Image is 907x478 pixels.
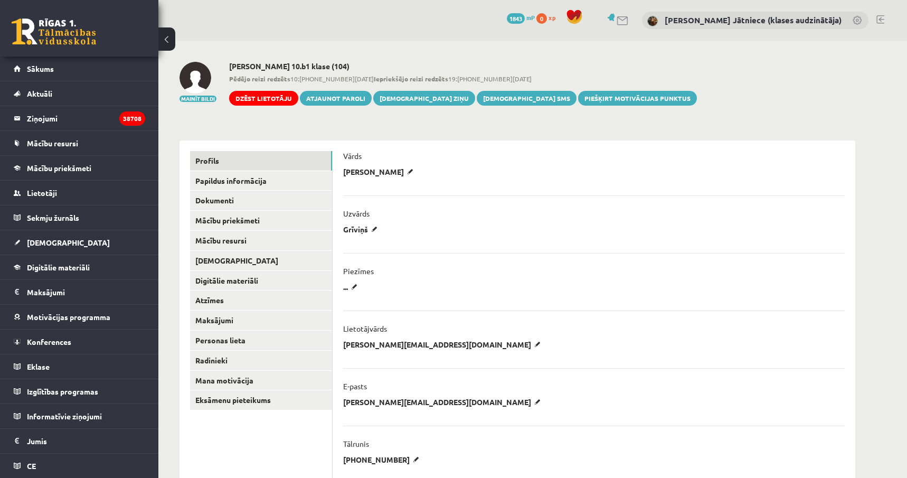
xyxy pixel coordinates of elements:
a: CE [14,454,145,478]
a: Sākums [14,57,145,81]
b: Pēdējo reizi redzēts [229,74,290,83]
span: Jumis [27,436,47,446]
a: Konferences [14,330,145,354]
a: Informatīvie ziņojumi [14,404,145,428]
a: 1843 mP [507,13,535,22]
span: Izglītības programas [27,387,98,396]
p: ... [343,282,361,292]
span: mP [526,13,535,22]
p: [PHONE_NUMBER] [343,455,423,464]
span: Konferences [27,337,71,346]
a: Mācību priekšmeti [14,156,145,180]
span: Mācību resursi [27,138,78,148]
a: 0 xp [536,13,561,22]
p: E-pasts [343,381,367,391]
span: Mācību priekšmeti [27,163,91,173]
a: [DEMOGRAPHIC_DATA] ziņu [373,91,475,106]
a: Eklase [14,354,145,379]
a: Maksājumi [14,280,145,304]
a: Atjaunot paroli [300,91,372,106]
a: Atzīmes [190,290,332,310]
a: Papildus informācija [190,171,332,191]
p: Grīviņš [343,224,381,234]
span: Informatīvie ziņojumi [27,411,102,421]
a: Lietotāji [14,181,145,205]
b: Iepriekšējo reizi redzēts [374,74,448,83]
p: Tālrunis [343,439,369,448]
a: Maksājumi [190,311,332,330]
a: Aktuāli [14,81,145,106]
i: 38708 [119,111,145,126]
legend: Ziņojumi [27,106,145,130]
a: Jumis [14,429,145,453]
a: [PERSON_NAME] Jātniece (klases audzinātāja) [665,15,842,25]
span: Sākums [27,64,54,73]
p: [PERSON_NAME][EMAIL_ADDRESS][DOMAIN_NAME] [343,397,544,407]
span: xp [549,13,555,22]
span: 1843 [507,13,525,24]
a: Rīgas 1. Tālmācības vidusskola [12,18,96,45]
a: Dokumenti [190,191,332,210]
h2: [PERSON_NAME] 10.b1 klase (104) [229,62,697,71]
img: Anda Laine Jātniece (klases audzinātāja) [647,16,658,26]
a: Sekmju žurnāls [14,205,145,230]
a: Mācību resursi [190,231,332,250]
a: Digitālie materiāli [14,255,145,279]
a: Ziņojumi38708 [14,106,145,130]
p: [PERSON_NAME][EMAIL_ADDRESS][DOMAIN_NAME] [343,340,544,349]
p: Vārds [343,151,362,161]
a: Personas lieta [190,331,332,350]
a: Digitālie materiāli [190,271,332,290]
button: Mainīt bildi [179,96,216,102]
a: Mācību resursi [14,131,145,155]
span: 0 [536,13,547,24]
a: Dzēst lietotāju [229,91,298,106]
img: Gintars Grīviņš [179,62,211,93]
a: Eksāmenu pieteikums [190,390,332,410]
a: Mana motivācija [190,371,332,390]
span: Digitālie materiāli [27,263,90,272]
p: Uzvārds [343,209,370,218]
span: [DEMOGRAPHIC_DATA] [27,238,110,247]
span: Lietotāji [27,188,57,198]
legend: Maksājumi [27,280,145,304]
span: Eklase [27,362,50,371]
p: [PERSON_NAME] [343,167,417,176]
a: Piešķirt motivācijas punktus [578,91,697,106]
span: Motivācijas programma [27,312,110,322]
a: Profils [190,151,332,171]
a: Motivācijas programma [14,305,145,329]
a: [DEMOGRAPHIC_DATA] SMS [477,91,577,106]
a: Radinieki [190,351,332,370]
a: [DEMOGRAPHIC_DATA] [14,230,145,255]
span: 10:[PHONE_NUMBER][DATE] 19:[PHONE_NUMBER][DATE] [229,74,697,83]
a: Izglītības programas [14,379,145,404]
span: CE [27,461,36,471]
a: [DEMOGRAPHIC_DATA] [190,251,332,270]
p: Lietotājvārds [343,324,387,333]
p: Piezīmes [343,266,374,276]
span: Aktuāli [27,89,52,98]
a: Mācību priekšmeti [190,211,332,230]
span: Sekmju žurnāls [27,213,79,222]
